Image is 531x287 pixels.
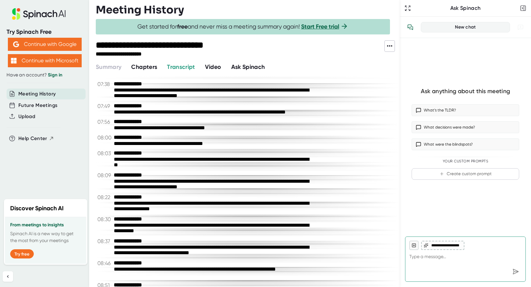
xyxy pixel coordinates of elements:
span: 08:09 [97,172,112,178]
div: Send message [510,266,521,277]
h3: Meeting History [96,4,184,16]
div: Try Spinach Free [7,28,83,36]
button: Summary [96,63,121,72]
div: Have an account? [7,72,83,78]
span: 08:03 [97,150,112,156]
button: Video [205,63,221,72]
span: Summary [96,63,121,71]
button: Chapters [131,63,157,72]
button: Continue with Microsoft [8,54,82,67]
button: Future Meetings [18,102,57,109]
div: Ask anything about this meeting [421,88,510,95]
span: 07:56 [97,119,112,125]
button: What were the blindspots? [412,138,519,150]
h3: From meetings to insights [10,222,81,228]
button: Upload [18,113,35,120]
button: Collapse sidebar [3,271,13,282]
span: Chapters [131,63,157,71]
span: 08:46 [97,260,112,266]
span: Help Center [18,135,47,142]
span: 08:00 [97,134,112,141]
img: Aehbyd4JwY73AAAAAElFTkSuQmCC [13,41,19,47]
span: 08:37 [97,238,112,244]
div: Ask Spinach [412,5,519,11]
span: 08:22 [97,194,112,200]
a: Start Free trial [301,23,339,30]
a: Sign in [48,72,62,78]
button: Ask Spinach [231,63,265,72]
span: Transcript [167,63,195,71]
button: Create custom prompt [412,168,519,180]
b: free [177,23,188,30]
button: Continue with Google [8,38,82,51]
h2: Discover Spinach AI [10,204,64,213]
button: Try free [10,249,34,258]
button: What’s the TLDR? [412,104,519,116]
button: Help Center [18,135,54,142]
button: Transcript [167,63,195,72]
div: Your Custom Prompts [412,159,519,164]
p: Spinach AI is a new way to get the most from your meetings [10,230,81,244]
button: Meeting History [18,90,56,98]
span: 08:30 [97,216,112,222]
button: View conversation history [404,21,417,34]
button: Close conversation sidebar [519,4,528,13]
button: Expand to Ask Spinach page [403,4,412,13]
span: Ask Spinach [231,63,265,71]
button: What decisions were made? [412,121,519,133]
span: 07:49 [97,103,112,109]
span: Video [205,63,221,71]
div: New chat [425,24,506,30]
span: 07:38 [97,81,112,87]
span: Get started for and never miss a meeting summary again! [137,23,348,31]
